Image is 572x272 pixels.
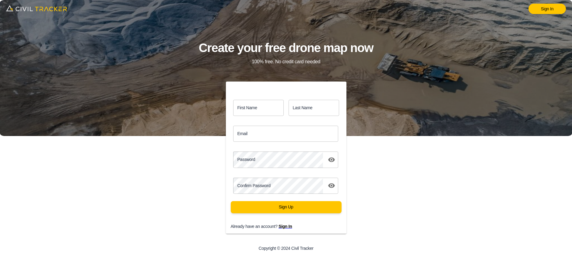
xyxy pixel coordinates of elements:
p: Copyright © 2024 Civil Tracker [258,246,313,251]
a: Sign In [528,4,566,14]
h1: Create your free drone map now [199,38,374,58]
button: Sign Up [231,201,342,213]
button: toggle password visibility [325,154,338,166]
input: Email [233,126,339,142]
input: Last name [289,100,339,116]
p: Already have an account? [231,224,351,229]
img: logo [6,3,67,13]
input: First name [233,100,284,116]
button: toggle password visibility [325,180,338,192]
p: 100% free. No credit card needed [252,58,320,65]
a: Sign In [279,224,292,229]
